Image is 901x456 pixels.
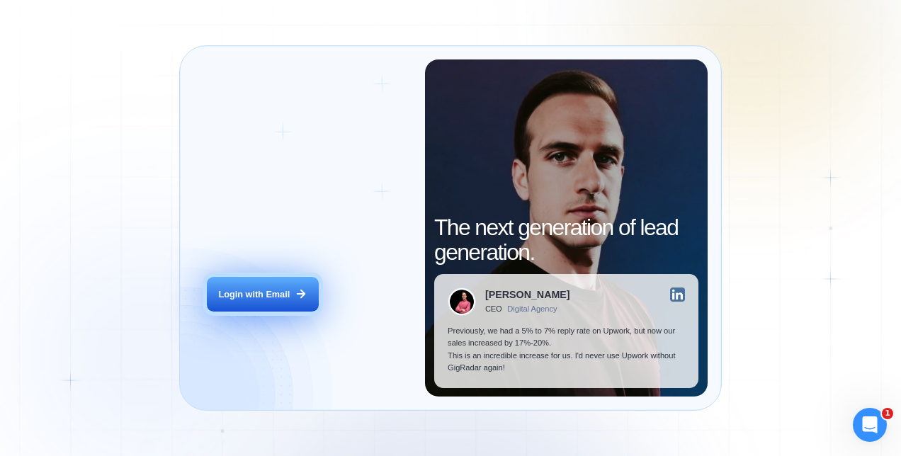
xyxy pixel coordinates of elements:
[485,290,570,300] div: [PERSON_NAME]
[448,325,685,375] p: Previously, we had a 5% to 7% reply rate on Upwork, but now our sales increased by 17%-20%. This ...
[207,277,318,312] button: Login with Email
[219,288,290,300] div: Login with Email
[485,304,501,314] div: CEO
[853,408,887,442] iframe: Intercom live chat
[507,304,557,314] div: Digital Agency
[882,408,893,419] span: 1
[434,215,698,265] h2: The next generation of lead generation.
